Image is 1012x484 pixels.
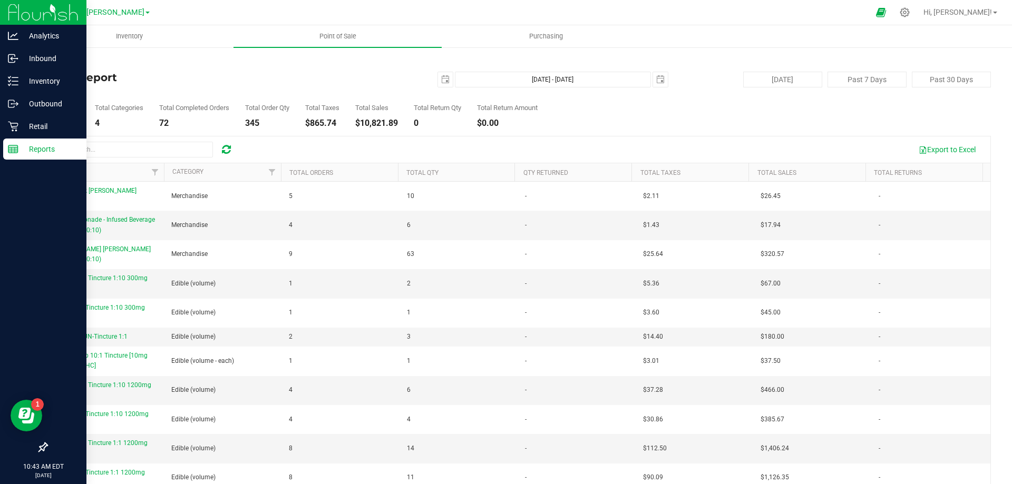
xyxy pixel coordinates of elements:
[761,414,784,424] span: $385.67
[879,472,880,482] span: -
[8,53,18,64] inline-svg: Inbound
[171,385,216,395] span: Edible (volume)
[245,104,289,111] div: Total Order Qty
[643,414,663,424] span: $30.86
[515,32,577,41] span: Purchasing
[8,98,18,109] inline-svg: Outbound
[643,279,659,289] span: $5.36
[8,144,18,154] inline-svg: Reports
[8,31,18,41] inline-svg: Analytics
[172,168,203,175] a: Category
[879,356,880,366] span: -
[523,169,568,176] a: Qty Returned
[879,308,880,318] span: -
[289,385,293,395] span: 4
[643,332,663,342] span: $14.40
[879,332,880,342] span: -
[407,472,414,482] span: 11
[171,220,208,230] span: Merchandise
[643,472,663,482] span: $90.09
[66,8,144,17] span: GA1 - [PERSON_NAME]
[477,104,538,111] div: Total Return Amount
[289,443,293,453] span: 8
[869,2,893,23] span: Open Ecommerce Menu
[95,119,143,127] div: 4
[31,398,44,411] iframe: Resource center unread badge
[289,332,293,342] span: 2
[171,332,216,342] span: Edible (volume)
[879,443,880,453] span: -
[414,119,461,127] div: 0
[407,385,411,395] span: 6
[643,220,659,230] span: $1.43
[407,191,414,201] span: 10
[53,245,151,263] span: [PERSON_NAME] [PERSON_NAME] B260801 (10:10)
[407,414,411,424] span: 4
[525,191,527,201] span: -
[640,169,680,176] a: Total Taxes
[761,385,784,395] span: $466.00
[289,279,293,289] span: 1
[355,119,398,127] div: $10,821.89
[761,443,789,453] span: $1,406.24
[289,220,293,230] span: 4
[874,169,922,176] a: Total Returns
[289,472,293,482] span: 8
[233,25,442,47] a: Point of Sale
[477,119,538,127] div: $0.00
[525,220,527,230] span: -
[171,414,216,424] span: Edible (volume)
[355,104,398,111] div: Total Sales
[53,304,145,321] span: Strawberry Tincture 1:10 300mg THC
[414,104,461,111] div: Total Return Qty
[171,191,208,201] span: Merchandise
[828,72,907,87] button: Past 7 Days
[171,356,234,366] span: Edible (volume - each)
[643,356,659,366] span: $3.01
[879,385,880,395] span: -
[53,274,148,292] span: Peppermint Tincture 1:10 300mg THC
[53,352,148,369] span: Maple Syrup 10:1 Tincture [10mg CBD:1mg THC]
[406,169,439,176] a: Total Qty
[305,104,339,111] div: Total Taxes
[525,385,527,395] span: -
[525,443,527,453] span: -
[305,32,371,41] span: Point of Sale
[407,332,411,342] span: 3
[757,169,796,176] a: Total Sales
[442,25,650,47] a: Purchasing
[18,97,82,110] p: Outbound
[879,414,880,424] span: -
[46,72,361,83] h4: Sales Report
[761,308,781,318] span: $45.00
[923,8,992,16] span: Hi, [PERSON_NAME]!
[525,414,527,424] span: -
[147,163,164,181] a: Filter
[289,356,293,366] span: 1
[407,356,411,366] span: 1
[264,163,281,181] a: Filter
[18,52,82,65] p: Inbound
[643,385,663,395] span: $37.28
[289,308,293,318] span: 1
[11,400,42,431] iframe: Resource center
[438,72,453,87] span: select
[653,72,668,87] span: select
[761,220,781,230] span: $17.94
[53,187,137,204] span: 10mg Black [PERSON_NAME] B260710
[53,381,151,399] span: Peppermint Tincture 1:10 1200mg THC
[879,220,880,230] span: -
[643,249,663,259] span: $25.64
[525,472,527,482] span: -
[525,249,527,259] span: -
[912,141,982,159] button: Export to Excel
[407,220,411,230] span: 6
[643,191,659,201] span: $2.11
[18,143,82,155] p: Reports
[159,119,229,127] div: 72
[525,332,527,342] span: -
[8,121,18,132] inline-svg: Retail
[25,25,233,47] a: Inventory
[8,76,18,86] inline-svg: Inventory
